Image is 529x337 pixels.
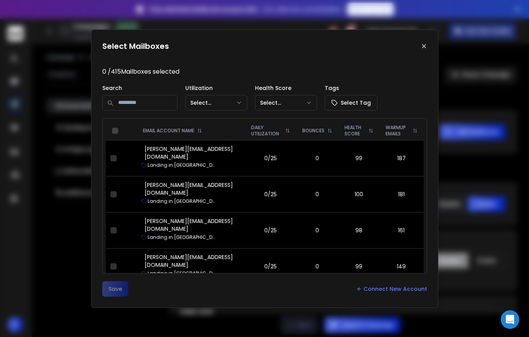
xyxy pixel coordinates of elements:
[379,213,424,249] td: 161
[245,176,296,213] td: 0/25
[102,67,427,76] p: 0 / 415 Mailboxes selected
[148,270,216,277] p: Landing in [GEOGRAPHIC_DATA]
[379,140,424,176] td: 187
[386,124,410,137] p: WARMUP EMAILS
[325,95,377,111] button: Select Tag
[302,128,324,134] p: BOUNCES
[148,234,216,240] p: Landing in [GEOGRAPHIC_DATA]
[251,124,282,137] p: DAILY UTILIZATION
[102,84,177,92] p: Search
[145,181,240,197] p: [PERSON_NAME][EMAIL_ADDRESS][DOMAIN_NAME]
[501,310,519,329] div: Open Intercom Messenger
[325,84,377,92] p: Tags
[245,213,296,249] td: 0/25
[345,124,365,137] p: HEALTH SCORE
[145,253,240,269] p: [PERSON_NAME][EMAIL_ADDRESS][DOMAIN_NAME]
[338,140,379,176] td: 99
[185,95,247,111] button: Select...
[301,263,334,270] p: 0
[245,140,296,176] td: 0/25
[148,198,216,204] p: Landing in [GEOGRAPHIC_DATA]
[148,162,216,168] p: Landing in [GEOGRAPHIC_DATA]
[338,176,379,213] td: 100
[102,41,169,52] h1: Select Mailboxes
[145,217,240,233] p: [PERSON_NAME][EMAIL_ADDRESS][DOMAIN_NAME]
[255,84,317,92] p: Health Score
[185,84,247,92] p: Utilization
[143,128,239,134] div: EMAIL ACCOUNT NAME
[301,226,334,234] p: 0
[301,154,334,162] p: 0
[356,285,427,293] a: Connect New Account
[379,249,424,285] td: 149
[379,176,424,213] td: 181
[145,145,240,161] p: [PERSON_NAME][EMAIL_ADDRESS][DOMAIN_NAME]
[338,213,379,249] td: 98
[301,190,334,198] p: 0
[255,95,317,111] button: Select...
[245,249,296,285] td: 0/25
[338,249,379,285] td: 99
